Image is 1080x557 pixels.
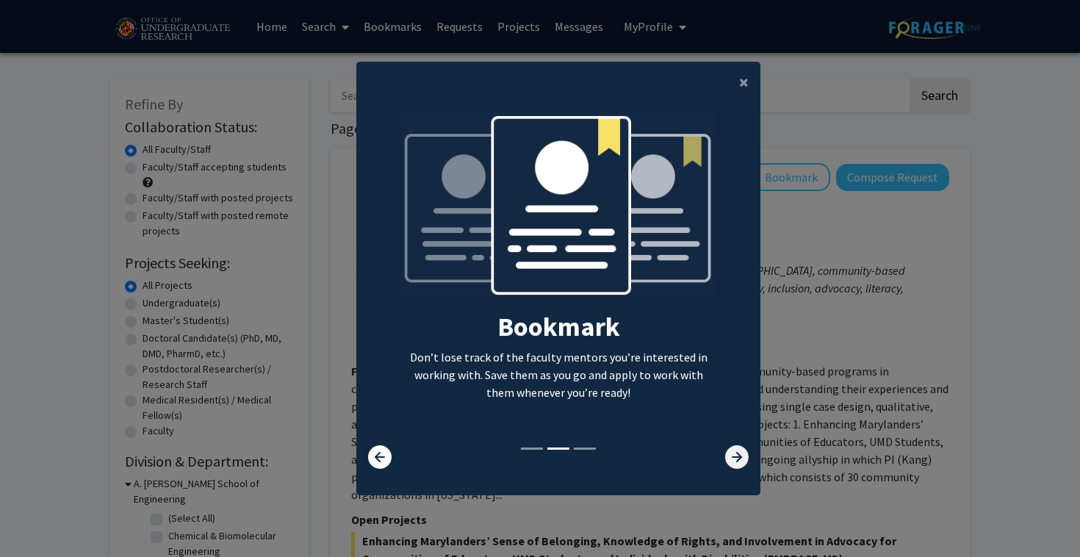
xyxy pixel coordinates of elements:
[402,348,716,401] p: Don’t lose track of the faculty mentors you’re interested in working with. Save them as you go an...
[739,71,749,93] span: ×
[727,62,760,103] button: Close
[402,115,716,311] img: bookmark
[402,311,716,342] h2: Bookmark
[11,491,62,546] iframe: Chat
